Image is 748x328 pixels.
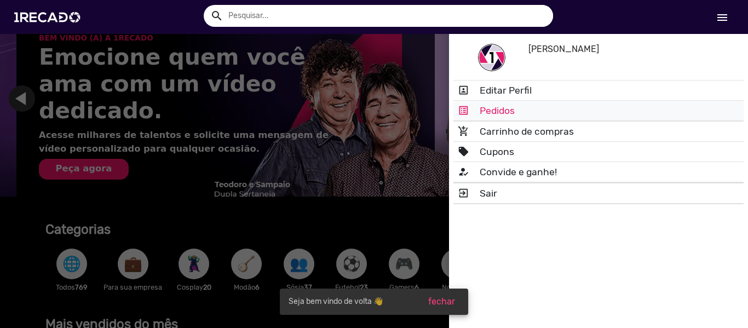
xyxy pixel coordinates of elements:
h5: [PERSON_NAME] [528,44,723,54]
mat-icon: Início [716,11,729,24]
img: share-1recado.png [478,44,505,71]
a: Cupons [453,142,744,162]
a: Convide e ganhe! [453,162,744,182]
span: fechar [428,296,455,307]
mat-icon: Example home icon [458,145,471,158]
mat-icon: Example home icon [458,125,471,138]
mat-icon: Example home icon [458,165,471,179]
a: Sair [453,183,744,203]
mat-icon: Example home icon [458,187,471,200]
button: Example home icon [206,5,226,25]
input: Pesquisar... [220,5,553,27]
a: Editar Perfil [453,80,744,100]
span: Seja bem vindo de volta 👋 [289,296,383,307]
mat-icon: Example home icon [210,9,223,22]
a: Carrinho de compras [453,122,744,141]
a: Pedidos [453,101,744,120]
mat-icon: Example home icon [458,104,471,117]
mat-icon: Example home icon [458,84,471,97]
button: fechar [419,292,464,312]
